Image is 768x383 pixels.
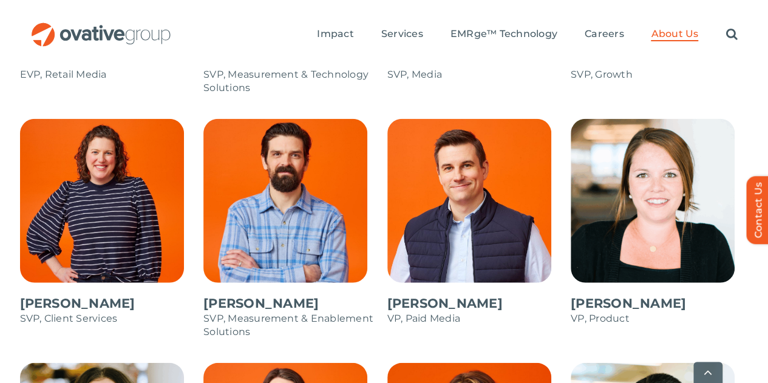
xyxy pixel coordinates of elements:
a: Impact [317,28,353,41]
a: EMRge™ Technology [450,28,557,41]
a: About Us [651,28,698,41]
a: Services [381,28,423,41]
a: Careers [585,28,624,41]
span: About Us [651,28,698,40]
span: EMRge™ Technology [450,28,557,40]
span: Services [381,28,423,40]
a: OG_Full_horizontal_RGB [30,21,172,33]
span: Careers [585,28,624,40]
nav: Menu [317,15,737,54]
a: Search [726,28,737,41]
span: Impact [317,28,353,40]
